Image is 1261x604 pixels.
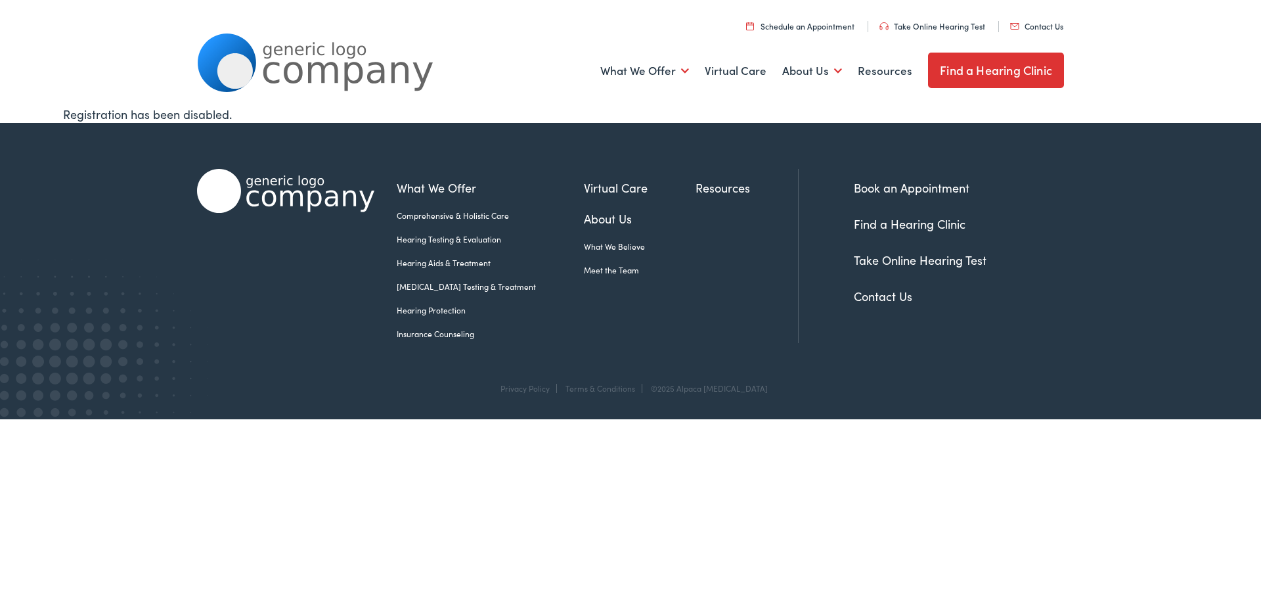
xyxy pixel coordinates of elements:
[746,22,754,30] img: utility icon
[746,20,854,32] a: Schedule an Appointment
[782,47,842,95] a: About Us
[397,257,584,269] a: Hearing Aids & Treatment
[584,241,696,252] a: What We Believe
[397,304,584,316] a: Hearing Protection
[197,169,374,213] img: Alpaca Audiology
[397,328,584,340] a: Insurance Counseling
[854,288,912,304] a: Contact Us
[858,47,912,95] a: Resources
[879,20,985,32] a: Take Online Hearing Test
[600,47,689,95] a: What We Offer
[584,264,696,276] a: Meet the Team
[696,179,798,197] a: Resources
[584,210,696,227] a: About Us
[397,179,584,197] a: What We Offer
[854,252,986,268] a: Take Online Hearing Test
[854,216,965,232] a: Find a Hearing Clinic
[705,47,766,95] a: Virtual Care
[584,179,696,197] a: Virtual Care
[854,179,969,196] a: Book an Appointment
[644,384,768,393] div: ©2025 Alpaca [MEDICAL_DATA]
[928,53,1064,88] a: Find a Hearing Clinic
[63,105,1198,123] div: Registration has been disabled.
[397,210,584,221] a: Comprehensive & Holistic Care
[879,22,889,30] img: utility icon
[565,383,635,394] a: Terms & Conditions
[397,233,584,245] a: Hearing Testing & Evaluation
[500,383,550,394] a: Privacy Policy
[1010,20,1063,32] a: Contact Us
[1010,23,1019,30] img: utility icon
[397,281,584,292] a: [MEDICAL_DATA] Testing & Treatment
